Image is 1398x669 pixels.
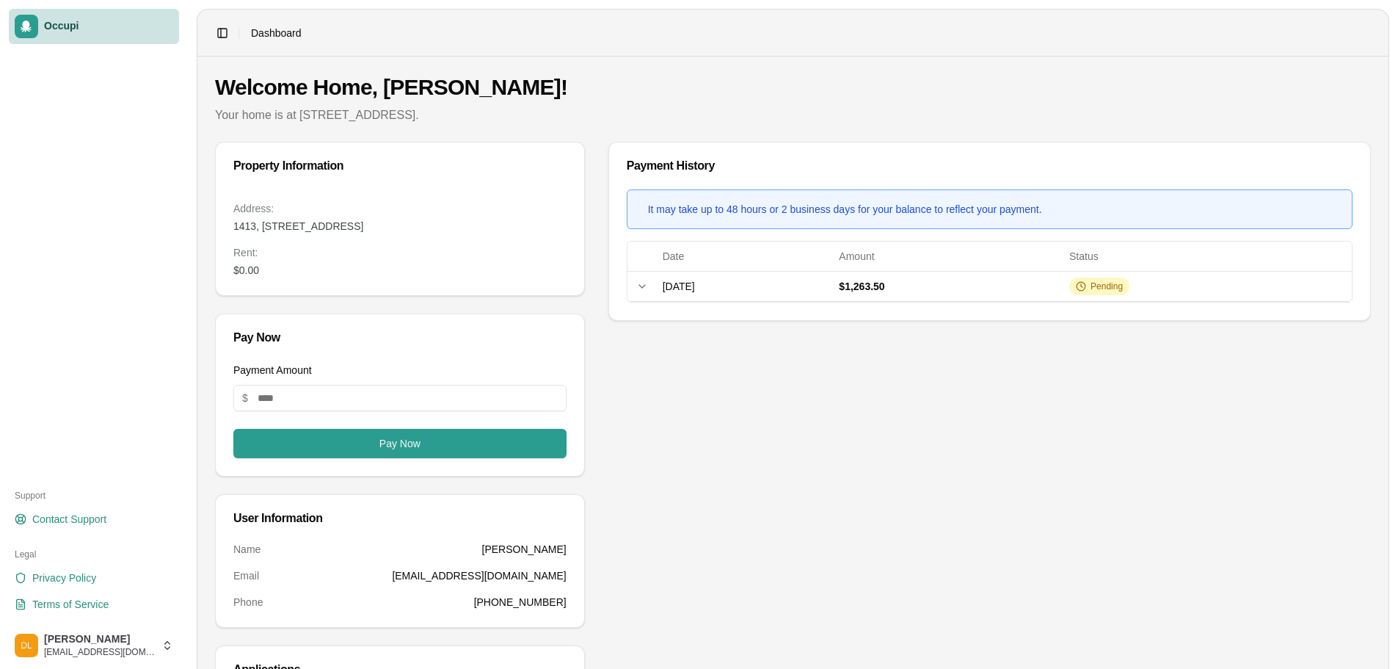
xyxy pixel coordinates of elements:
[215,106,1371,124] p: Your home is at [STREET_ADDRESS].
[1063,242,1352,271] th: Status
[15,634,38,657] img: David Lamas
[9,628,179,663] button: David Lamas[PERSON_NAME][EMAIL_ADDRESS][DOMAIN_NAME]
[233,542,261,557] dt: Name
[32,512,106,527] span: Contact Support
[233,568,259,583] dt: Email
[233,595,263,610] dt: Phone
[233,429,567,458] button: Pay Now
[44,20,173,33] span: Occupi
[251,26,302,40] nav: breadcrumb
[32,597,109,612] span: Terms of Service
[233,245,567,260] dt: Rent :
[32,571,96,585] span: Privacy Policy
[9,507,179,531] a: Contact Support
[482,542,567,557] dd: [PERSON_NAME]
[215,74,1371,101] h1: Welcome Home, [PERSON_NAME]!
[44,633,156,646] span: [PERSON_NAME]
[9,566,179,590] a: Privacy Policy
[233,332,567,344] div: Pay Now
[233,364,312,376] label: Payment Amount
[392,568,566,583] dd: [EMAIL_ADDRESS][DOMAIN_NAME]
[9,593,179,616] a: Terms of Service
[233,219,567,234] dd: 1413, [STREET_ADDRESS]
[648,202,1042,217] div: It may take up to 48 hours or 2 business days for your balance to reflect your payment.
[839,281,884,292] span: $1,263.50
[233,513,567,524] div: User Information
[233,263,567,278] dd: $0.00
[657,242,834,271] th: Date
[627,160,1353,172] div: Payment History
[474,595,567,610] dd: [PHONE_NUMBER]
[9,484,179,507] div: Support
[233,160,567,172] div: Property Information
[242,391,248,405] span: $
[44,646,156,658] span: [EMAIL_ADDRESS][DOMAIN_NAME]
[233,201,567,216] dt: Address:
[9,543,179,566] div: Legal
[1091,281,1123,292] span: Pending
[9,9,179,44] a: Occupi
[251,26,302,40] span: Dashboard
[663,281,695,292] span: [DATE]
[833,242,1063,271] th: Amount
